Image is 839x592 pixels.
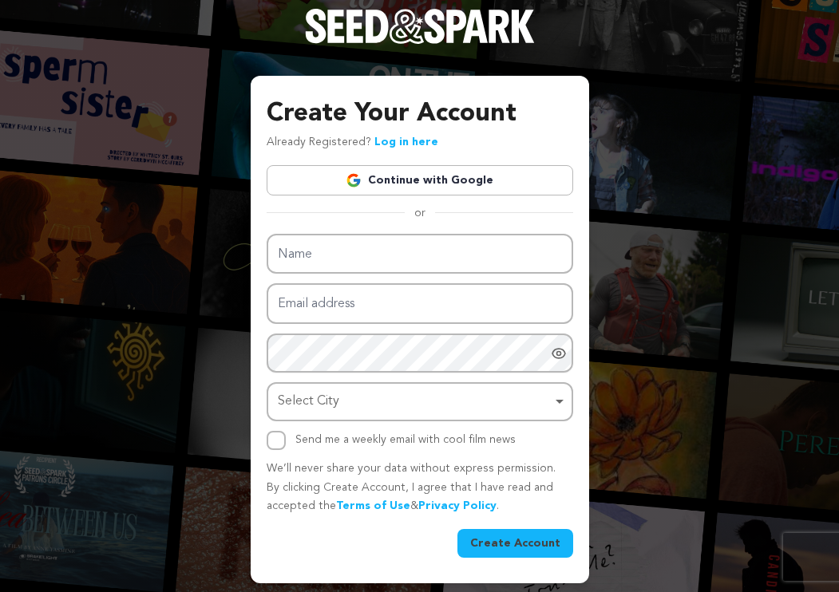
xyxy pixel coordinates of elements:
[305,9,535,76] a: Seed&Spark Homepage
[278,390,552,413] div: Select City
[457,529,573,558] button: Create Account
[418,500,497,511] a: Privacy Policy
[295,434,516,445] label: Send me a weekly email with cool film news
[267,165,573,195] a: Continue with Google
[267,133,438,152] p: Already Registered?
[267,234,573,274] input: Name
[267,283,573,324] input: Email address
[346,172,362,188] img: Google logo
[267,460,573,516] p: We’ll never share your data without express permission. By clicking Create Account, I agree that ...
[405,205,435,221] span: or
[336,500,410,511] a: Terms of Use
[551,345,567,361] a: Show password as plain text. Warning: this will display your password on the screen.
[374,136,438,148] a: Log in here
[267,95,573,133] h3: Create Your Account
[305,9,535,44] img: Seed&Spark Logo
